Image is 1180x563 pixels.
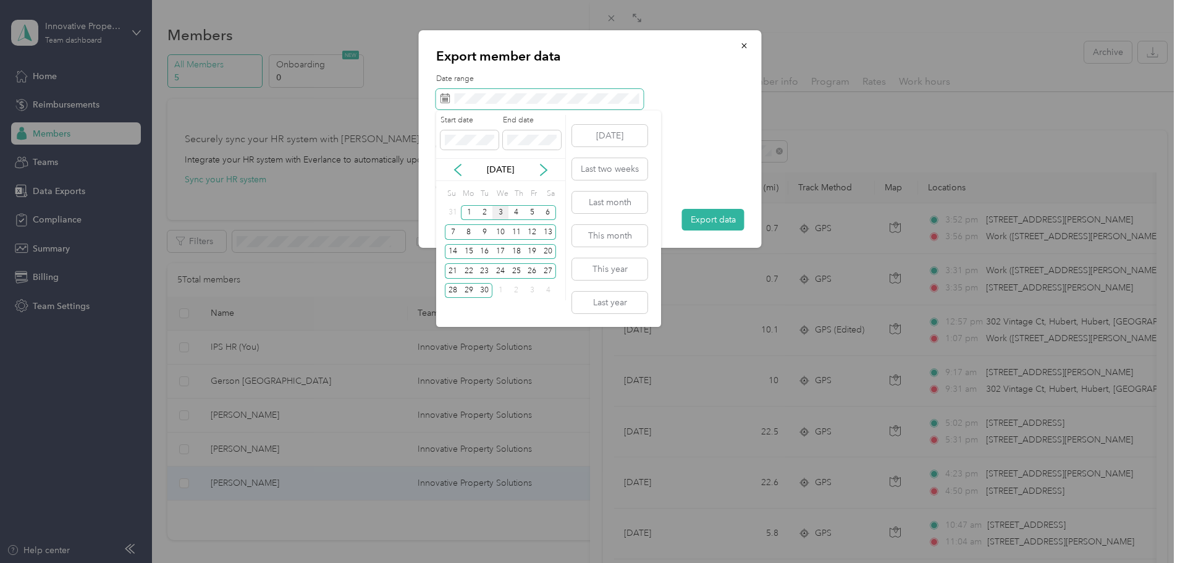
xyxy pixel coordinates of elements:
[440,115,499,126] label: Start date
[476,205,492,221] div: 2
[1111,494,1180,563] iframe: Everlance-gr Chat Button Frame
[544,185,556,203] div: Sa
[682,209,744,231] button: Export data
[503,115,561,126] label: End date
[572,292,647,313] button: Last year
[436,74,744,85] label: Date range
[540,263,556,279] div: 27
[476,283,492,298] div: 30
[476,263,492,279] div: 23
[508,205,525,221] div: 4
[461,263,477,279] div: 22
[540,244,556,260] div: 20
[474,163,526,176] p: [DATE]
[540,205,556,221] div: 6
[445,205,461,221] div: 31
[445,185,457,203] div: Su
[478,185,490,203] div: Tu
[445,263,461,279] div: 21
[525,283,541,298] div: 3
[508,244,525,260] div: 18
[461,205,477,221] div: 1
[508,263,525,279] div: 25
[494,185,508,203] div: We
[525,244,541,260] div: 19
[572,225,647,247] button: This month
[445,283,461,298] div: 28
[461,224,477,240] div: 8
[572,125,647,146] button: [DATE]
[476,244,492,260] div: 16
[513,185,525,203] div: Th
[572,192,647,213] button: Last month
[492,263,508,279] div: 24
[525,263,541,279] div: 26
[445,224,461,240] div: 7
[525,205,541,221] div: 5
[492,224,508,240] div: 10
[540,224,556,240] div: 13
[461,244,477,260] div: 15
[436,48,744,65] p: Export member data
[492,244,508,260] div: 17
[492,283,508,298] div: 1
[508,224,525,240] div: 11
[508,283,525,298] div: 2
[528,185,540,203] div: Fr
[572,158,647,180] button: Last two weeks
[461,283,477,298] div: 29
[461,185,474,203] div: Mo
[476,224,492,240] div: 9
[492,205,508,221] div: 3
[540,283,556,298] div: 4
[525,224,541,240] div: 12
[572,258,647,280] button: This year
[445,244,461,260] div: 14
